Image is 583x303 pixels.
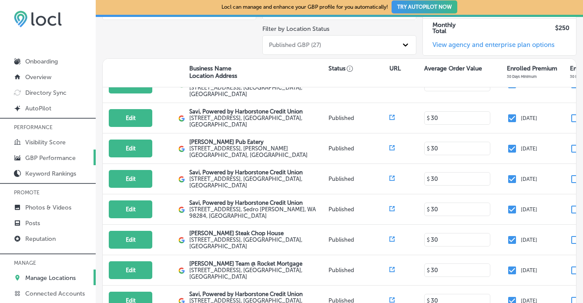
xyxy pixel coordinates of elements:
[328,145,389,152] p: Published
[25,274,76,282] p: Manage Locations
[178,176,185,183] img: logo
[262,25,329,33] label: Filter by Location Status
[109,261,152,279] button: Edit
[25,58,58,65] p: Onboarding
[328,236,389,243] p: Published
[14,14,21,21] img: logo_orange.svg
[33,51,78,57] div: Domain Overview
[25,290,85,297] p: Connected Accounts
[23,50,30,57] img: tab_domain_overview_orange.svg
[521,176,537,182] p: [DATE]
[178,267,185,274] img: logo
[109,170,152,188] button: Edit
[189,291,326,297] p: Savi, Powered by Harborstone Credit Union
[189,65,237,80] p: Business Name Location Address
[543,18,576,38] td: $ 250
[189,145,326,158] label: [STREET_ADDRESS] , [PERSON_NAME][GEOGRAPHIC_DATA], [GEOGRAPHIC_DATA]
[25,220,40,227] p: Posts
[189,260,326,267] p: [PERSON_NAME] Team @ Rocket Mortgage
[189,176,326,189] label: [STREET_ADDRESS] , [GEOGRAPHIC_DATA], [GEOGRAPHIC_DATA]
[23,23,96,30] div: Domain: [DOMAIN_NAME]
[521,267,537,273] p: [DATE]
[189,84,326,97] label: [STREET_ADDRESS] , [GEOGRAPHIC_DATA], [GEOGRAPHIC_DATA]
[189,206,326,219] label: [STREET_ADDRESS] , Sedro [PERSON_NAME], WA 98284, [GEOGRAPHIC_DATA]
[521,237,537,243] p: [DATE]
[423,41,555,55] a: View agency and enterprise plan options
[25,73,51,81] p: Overview
[189,236,326,250] label: [STREET_ADDRESS] , [GEOGRAPHIC_DATA], [GEOGRAPHIC_DATA]
[427,237,430,243] p: $
[25,89,67,97] p: Directory Sync
[25,154,76,162] p: GBP Performance
[25,139,66,146] p: Visibility Score
[328,115,389,121] p: Published
[189,108,326,115] p: Savi, Powered by Harborstone Credit Union
[109,140,152,157] button: Edit
[14,23,21,30] img: website_grey.svg
[96,51,147,57] div: Keywords by Traffic
[178,146,185,152] img: logo
[392,0,457,13] button: TRY AUTOPILOT NOW
[328,267,389,273] p: Published
[328,206,389,213] p: Published
[189,200,326,206] p: Savi, Powered by Harborstone Credit Union
[424,65,482,72] p: Average Order Value
[521,206,537,213] p: [DATE]
[109,231,152,249] button: Edit
[427,146,430,152] p: $
[25,204,71,211] p: Photos & Videos
[25,105,51,112] p: AutoPilot
[427,115,430,121] p: $
[24,14,43,21] div: v 4.0.25
[25,170,76,177] p: Keyword Rankings
[328,176,389,182] p: Published
[328,65,389,72] p: Status
[269,41,321,49] div: Published GBP (27)
[427,267,430,273] p: $
[14,10,62,27] img: 6efc1275baa40be7c98c3b36c6bfde44.png
[521,146,537,152] p: [DATE]
[189,267,326,280] label: [STREET_ADDRESS] , [GEOGRAPHIC_DATA], [GEOGRAPHIC_DATA]
[189,230,326,236] p: [PERSON_NAME] Steak Chop House
[507,74,537,79] p: 30 Days Minimum
[178,237,185,243] img: logo
[423,18,466,38] td: Monthly Total
[189,115,326,128] label: [STREET_ADDRESS] , [GEOGRAPHIC_DATA], [GEOGRAPHIC_DATA]
[389,65,401,72] p: URL
[109,109,152,127] button: Edit
[427,206,430,213] p: $
[427,176,430,182] p: $
[109,200,152,218] button: Edit
[189,139,326,145] p: [PERSON_NAME] Pub Eatery
[189,169,326,176] p: Savi, Powered by Harborstone Credit Union
[507,65,557,72] p: Enrolled Premium
[178,115,185,122] img: logo
[87,50,94,57] img: tab_keywords_by_traffic_grey.svg
[25,235,56,243] p: Reputation
[178,206,185,213] img: logo
[521,115,537,121] p: [DATE]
